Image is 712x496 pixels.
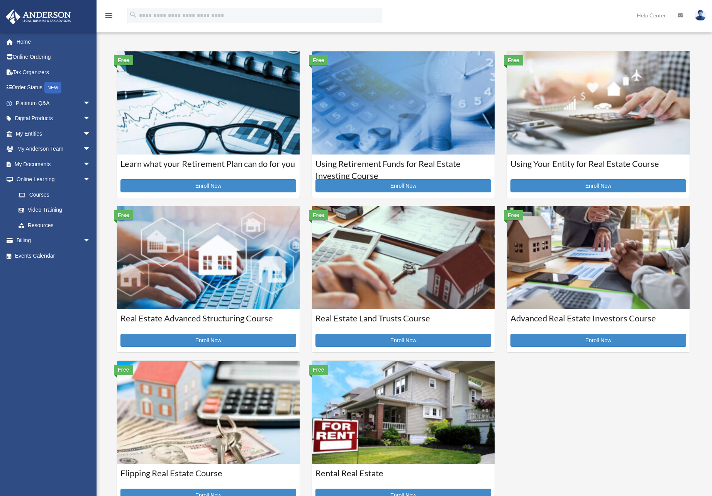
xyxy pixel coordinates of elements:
h3: Using Retirement Funds for Real Estate Investing Course [315,158,491,177]
a: Video Training [11,202,102,218]
a: Enroll Now [120,334,296,347]
h3: Real Estate Advanced Structuring Course [120,313,296,332]
a: My Entitiesarrow_drop_down [5,126,102,141]
a: Enroll Now [510,179,686,192]
a: Online Ordering [5,49,102,65]
span: arrow_drop_down [83,156,98,172]
h3: Flipping Real Estate Course [120,467,296,487]
a: Events Calendar [5,248,102,263]
i: search [129,10,137,19]
span: arrow_drop_down [83,111,98,127]
div: Free [114,210,133,220]
div: Free [309,55,328,65]
a: Courses [11,187,98,202]
span: arrow_drop_down [83,126,98,142]
div: Free [504,55,523,65]
a: Online Learningarrow_drop_down [5,172,102,187]
span: arrow_drop_down [83,141,98,157]
div: Free [504,210,523,220]
a: Home [5,34,102,49]
span: arrow_drop_down [83,233,98,249]
a: menu [104,14,114,20]
span: arrow_drop_down [83,95,98,111]
div: Free [309,365,328,375]
span: arrow_drop_down [83,172,98,188]
a: My Documentsarrow_drop_down [5,156,102,172]
a: Order StatusNEW [5,80,102,96]
div: NEW [44,82,61,93]
img: User Pic [695,10,706,21]
a: Digital Productsarrow_drop_down [5,111,102,126]
a: Enroll Now [315,334,491,347]
h3: Using Your Entity for Real Estate Course [510,158,686,177]
div: Free [309,210,328,220]
a: Enroll Now [315,179,491,192]
h3: Rental Real Estate [315,467,491,487]
div: Free [114,365,133,375]
h3: Advanced Real Estate Investors Course [510,313,686,332]
a: My Anderson Teamarrow_drop_down [5,141,102,157]
h3: Learn what your Retirement Plan can do for you [120,158,296,177]
a: Resources [11,217,102,233]
a: Platinum Q&Aarrow_drop_down [5,95,102,111]
a: Billingarrow_drop_down [5,233,102,248]
h3: Real Estate Land Trusts Course [315,313,491,332]
img: Anderson Advisors Platinum Portal [3,9,73,24]
i: menu [104,11,114,20]
a: Enroll Now [510,334,686,347]
a: Enroll Now [120,179,296,192]
div: Free [114,55,133,65]
a: Tax Organizers [5,65,102,80]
